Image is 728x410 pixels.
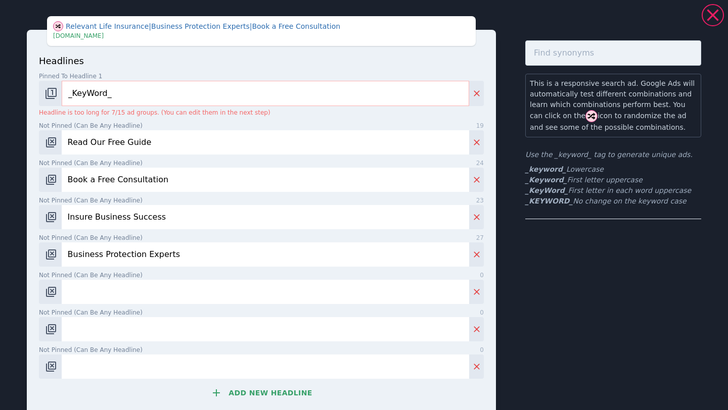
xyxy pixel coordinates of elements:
[47,16,476,46] div: This is just a visual aid. Your CSV will only contain exactly what you add in the form below.
[39,54,484,68] p: headlines
[151,22,252,30] span: Business Protection Experts
[39,345,143,354] span: Not pinned (Can be any headline)
[585,110,598,122] img: shuffle.svg
[525,196,701,207] li: No change on the keyword case
[525,149,701,160] p: Use the _keyword_ tag to generate unique ads.
[149,22,151,30] span: |
[480,345,484,354] span: 0
[45,248,57,261] img: pos-.svg
[39,317,62,341] button: Change pinned position
[39,205,62,229] button: Change pinned position
[16,16,24,24] img: logo_orange.svg
[39,242,62,267] button: Change pinned position
[476,121,484,130] span: 19
[39,196,143,205] span: Not pinned (Can be any headline)
[469,354,484,379] button: Delete
[530,78,697,133] p: This is a responsive search ad. Google Ads will automatically test different combinations and lea...
[469,81,484,106] button: Delete
[39,168,62,192] button: Change pinned position
[476,196,484,205] span: 23
[39,383,484,403] button: Add new headline
[469,130,484,155] button: Delete
[39,130,62,155] button: Change pinned position
[525,40,701,66] input: Find synonyms
[39,308,143,317] span: Not pinned (Can be any headline)
[39,159,143,168] span: Not pinned (Can be any headline)
[39,72,102,81] span: Pinned to headline 1
[45,174,57,186] img: pos-.svg
[39,108,484,117] p: Headline is too long for 7/15 ad groups. (You can edit them in the next step)
[469,317,484,341] button: Delete
[45,286,57,298] img: pos-.svg
[45,323,57,335] img: pos-.svg
[53,32,104,39] span: [DOMAIN_NAME]
[39,121,143,130] span: Not pinned (Can be any headline)
[28,16,50,24] div: v 4.0.25
[469,280,484,304] button: Delete
[469,168,484,192] button: Delete
[45,361,57,373] img: pos-.svg
[480,308,484,317] span: 0
[252,22,340,30] span: Book a Free Consultation
[250,22,252,30] span: |
[525,165,566,173] b: _keyword_
[480,271,484,280] span: 0
[45,87,57,99] img: pos-1.svg
[525,164,701,207] ul: First letter uppercase
[39,280,62,304] button: Change pinned position
[39,271,143,280] span: Not pinned (Can be any headline)
[39,81,62,106] button: Change pinned position
[525,185,701,196] li: First letter in each word uppercase
[476,233,484,242] span: 27
[27,59,35,67] img: tab_domain_overview_orange.svg
[38,60,90,66] div: Domain Overview
[45,136,57,148] img: pos-.svg
[45,211,57,223] img: pos-.svg
[525,164,701,175] li: Lowercase
[66,22,151,30] span: Relevant Life Insurance
[525,186,568,194] b: _KeyWord_
[53,21,63,31] span: Show different combination
[469,242,484,267] button: Delete
[16,26,24,34] img: website_grey.svg
[525,176,567,184] b: _Keyword_
[53,21,63,31] img: shuffle.svg
[39,233,143,242] span: Not pinned (Can be any headline)
[39,354,62,379] button: Change pinned position
[101,59,109,67] img: tab_keywords_by_traffic_grey.svg
[112,60,170,66] div: Keywords by Traffic
[26,26,111,34] div: Domain: [DOMAIN_NAME]
[469,205,484,229] button: Delete
[525,197,573,205] b: _KEYWORD_
[476,159,484,168] span: 24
